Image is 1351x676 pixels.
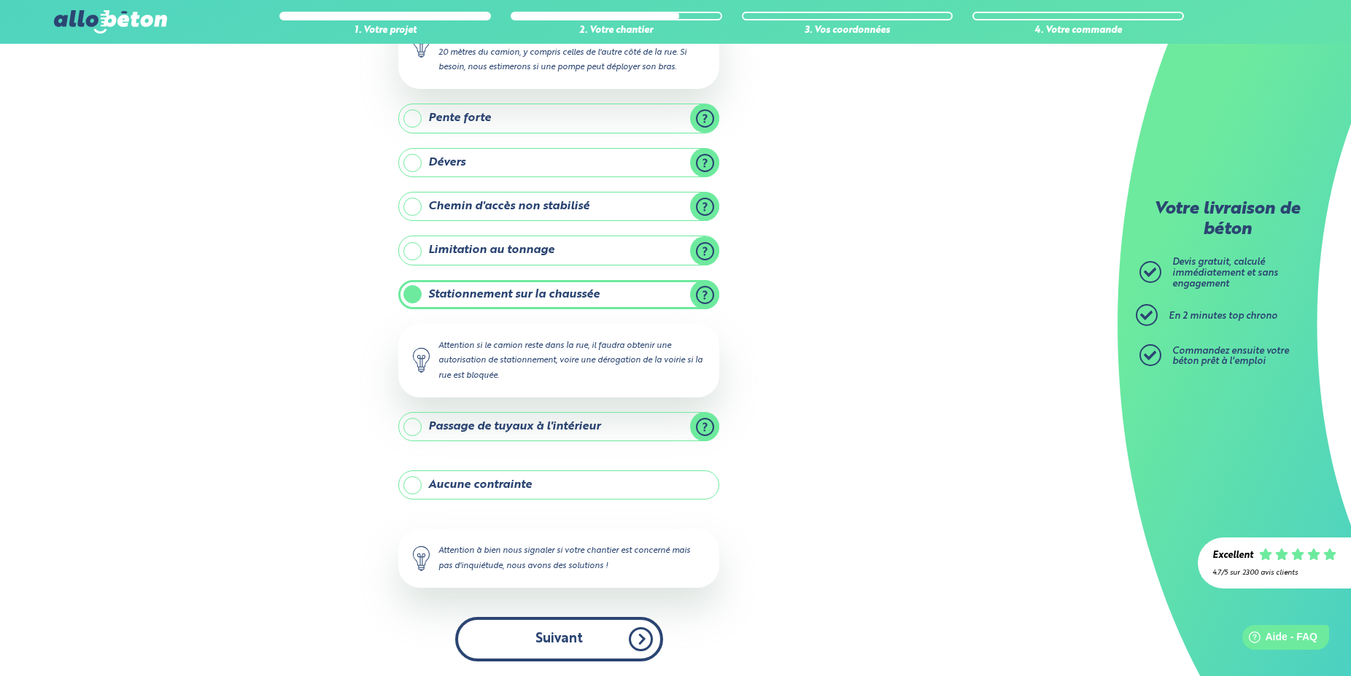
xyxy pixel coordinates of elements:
[398,1,719,90] div: Attention, les pompes doivent garder une distance de sécurité par rapport aux câbles! Il faut nou...
[1212,551,1253,562] div: Excellent
[398,104,719,133] label: Pente forte
[398,280,719,309] label: Stationnement sur la chaussée
[972,26,1184,36] div: 4. Votre commande
[398,236,719,265] label: Limitation au tonnage
[1172,346,1289,367] span: Commandez ensuite votre béton prêt à l'emploi
[1172,257,1278,288] span: Devis gratuit, calculé immédiatement et sans engagement
[54,10,166,34] img: allobéton
[398,529,719,587] div: Attention à bien nous signaler si votre chantier est concerné mais pas d'inquiétude, nous avons d...
[279,26,491,36] div: 1. Votre projet
[1169,311,1277,321] span: En 2 minutes top chrono
[1143,200,1311,240] p: Votre livraison de béton
[455,617,663,661] button: Suivant
[398,470,719,500] label: Aucune contrainte
[398,148,719,177] label: Dévers
[511,26,722,36] div: 2. Votre chantier
[1212,569,1336,577] div: 4.7/5 sur 2300 avis clients
[398,412,719,441] label: Passage de tuyaux à l'intérieur
[742,26,953,36] div: 3. Vos coordonnées
[398,324,719,397] div: Attention si le camion reste dans la rue, il faudra obtenir une autorisation de stationnement, vo...
[1221,619,1335,660] iframe: Help widget launcher
[398,192,719,221] label: Chemin d'accès non stabilisé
